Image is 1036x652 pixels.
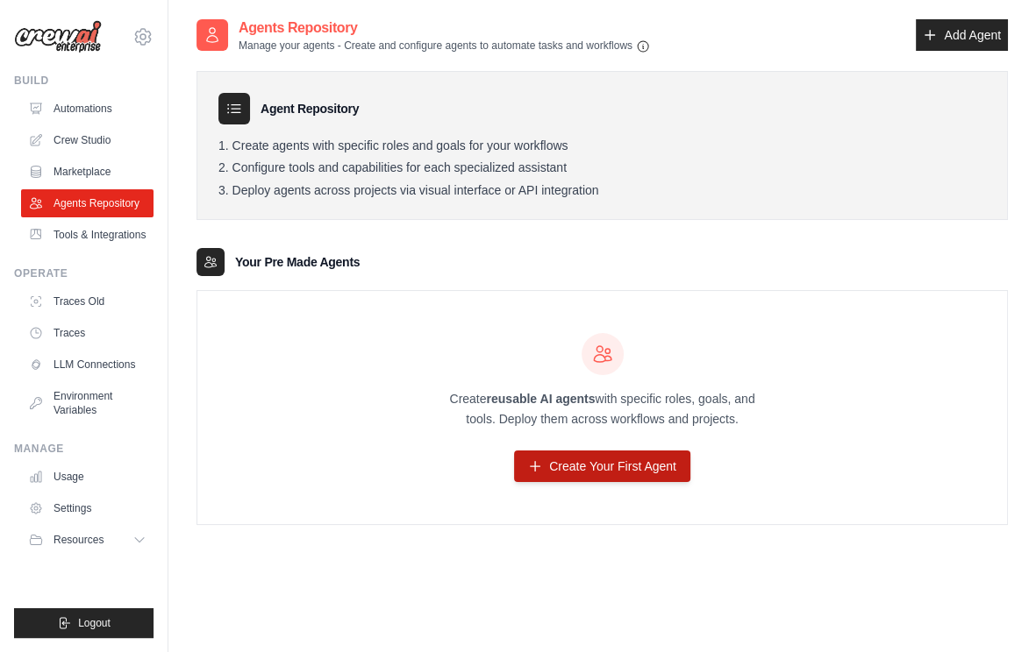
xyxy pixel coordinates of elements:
[21,463,154,491] a: Usage
[21,494,154,522] a: Settings
[235,253,360,271] h3: Your Pre Made Agents
[239,18,650,39] h2: Agents Repository
[21,351,154,379] a: LLM Connections
[14,608,154,638] button: Logout
[21,158,154,186] a: Marketplace
[486,392,595,406] strong: reusable AI agents
[916,19,1008,51] a: Add Agent
[78,616,111,630] span: Logout
[21,319,154,347] a: Traces
[54,533,104,547] span: Resources
[21,221,154,249] a: Tools & Integrations
[239,39,650,53] p: Manage your agents - Create and configure agents to automate tasks and workflows
[21,95,154,123] a: Automations
[261,100,359,117] h3: Agent Repository
[218,183,986,199] li: Deploy agents across projects via visual interface or API integration
[14,442,154,456] div: Manage
[21,382,154,424] a: Environment Variables
[21,126,154,154] a: Crew Studio
[21,189,154,217] a: Agents Repository
[218,160,986,176] li: Configure tools and capabilities for each specialized assistant
[514,450,690,482] a: Create Your First Agent
[14,266,154,280] div: Operate
[14,74,154,88] div: Build
[21,287,154,315] a: Traces Old
[14,20,102,53] img: Logo
[21,526,154,554] button: Resources
[434,389,771,429] p: Create with specific roles, goals, and tools. Deploy them across workflows and projects.
[218,138,986,154] li: Create agents with specific roles and goals for your workflows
